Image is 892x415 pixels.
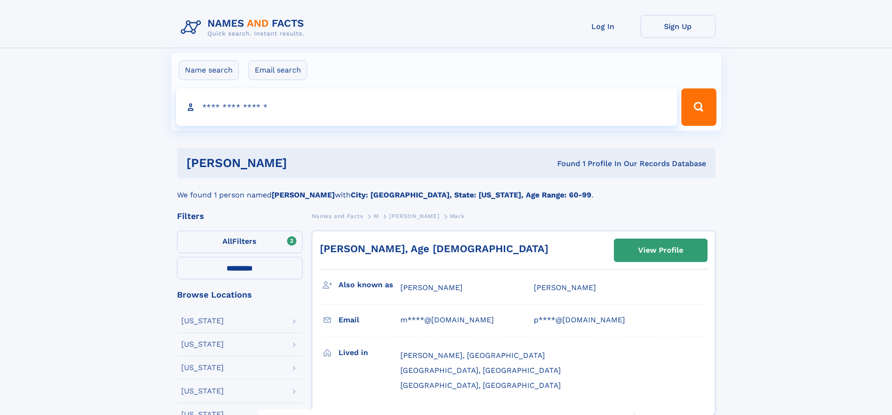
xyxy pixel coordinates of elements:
[681,88,716,126] button: Search Button
[181,317,224,325] div: [US_STATE]
[614,239,707,262] a: View Profile
[374,210,379,222] a: M
[339,312,400,328] h3: Email
[400,283,463,292] span: [PERSON_NAME]
[566,15,641,38] a: Log In
[181,364,224,371] div: [US_STATE]
[249,60,307,80] label: Email search
[272,190,335,199] b: [PERSON_NAME]
[177,291,302,299] div: Browse Locations
[638,240,683,261] div: View Profile
[177,15,312,40] img: Logo Names and Facts
[450,213,464,219] span: Mark
[179,60,239,80] label: Name search
[641,15,715,38] a: Sign Up
[177,231,302,253] label: Filters
[389,210,439,222] a: [PERSON_NAME]
[534,283,596,292] span: [PERSON_NAME]
[222,237,232,246] span: All
[400,351,545,360] span: [PERSON_NAME], [GEOGRAPHIC_DATA]
[181,341,224,348] div: [US_STATE]
[422,159,706,169] div: Found 1 Profile In Our Records Database
[389,213,439,219] span: [PERSON_NAME]
[400,366,561,375] span: [GEOGRAPHIC_DATA], [GEOGRAPHIC_DATA]
[176,88,678,126] input: search input
[339,345,400,361] h3: Lived in
[177,212,302,220] div: Filters
[186,157,422,169] h1: [PERSON_NAME]
[374,213,379,219] span: M
[177,178,715,201] div: We found 1 person named with .
[320,243,548,255] a: [PERSON_NAME], Age [DEMOGRAPHIC_DATA]
[351,190,591,199] b: City: [GEOGRAPHIC_DATA], State: [US_STATE], Age Range: 60-99
[312,210,363,222] a: Names and Facts
[181,387,224,395] div: [US_STATE]
[339,277,400,293] h3: Also known as
[400,381,561,390] span: [GEOGRAPHIC_DATA], [GEOGRAPHIC_DATA]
